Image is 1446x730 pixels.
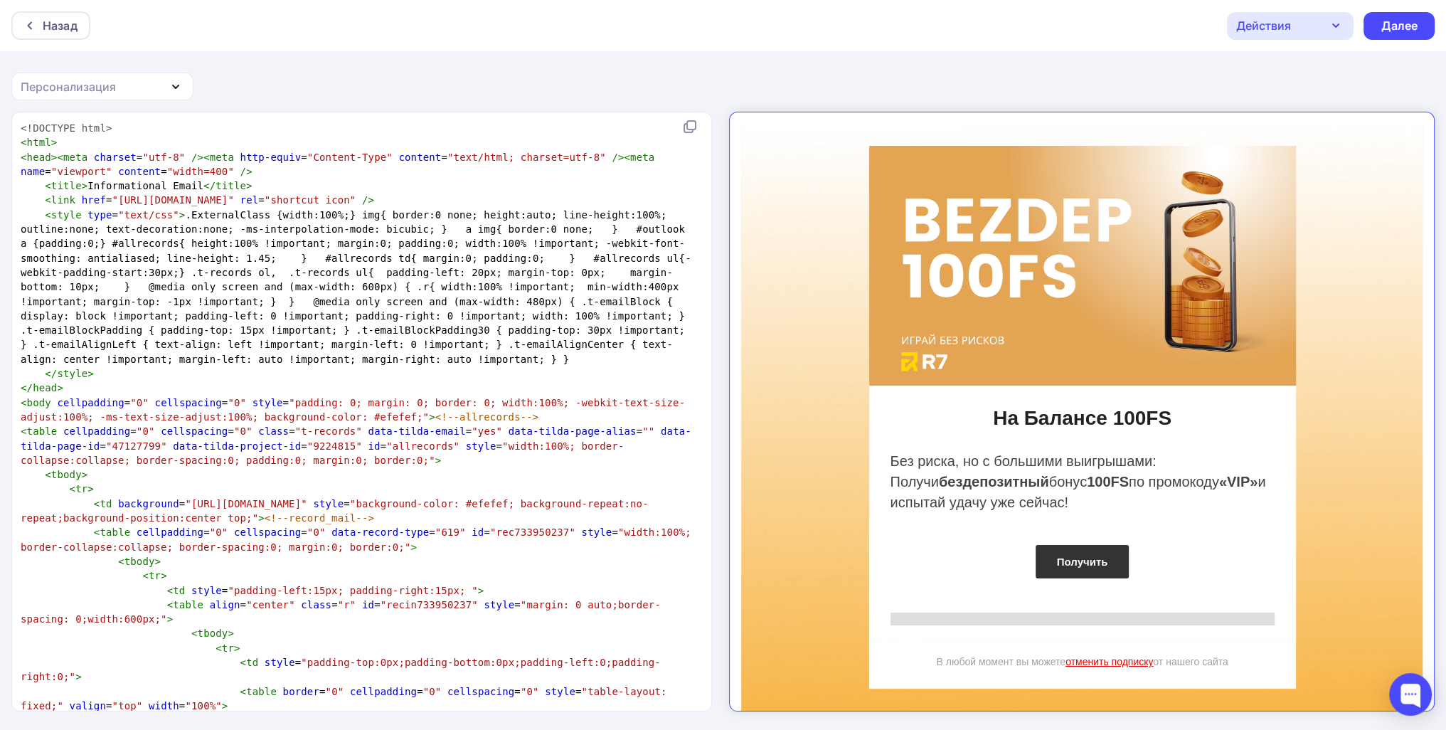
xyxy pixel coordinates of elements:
span: Informational Email [21,180,252,191]
span: rel [240,194,259,206]
span: cellspacing [155,397,222,408]
span: data-tilda-project-id [173,440,301,452]
span: "t-records" [295,425,362,437]
span: = = [21,498,649,524]
span: "width=400" [167,166,234,177]
div: Персонализация [21,78,116,95]
span: "width:100%; border-collapse:collapse; border-spacing:0; padding:0; margin:0; border:0;" [21,440,624,466]
span: cellspacing [447,686,514,697]
span: style [252,397,283,408]
span: tr [149,570,161,581]
span: style [484,599,514,610]
span: "47127799" [106,440,167,452]
span: < [167,599,174,610]
span: > [429,411,435,423]
strong: «VIP» [478,350,516,366]
span: > [435,455,442,466]
span: = = [21,194,374,206]
span: > [161,570,167,581]
span: data-tilda-email [368,425,466,437]
span: tr [222,642,234,654]
span: background [118,498,179,509]
span: style [466,440,496,452]
span: </ [203,180,216,191]
img: 2_FS.png [128,22,555,263]
span: content [118,166,161,177]
span: > [478,585,484,596]
button: Действия [1227,12,1354,40]
span: "0" [234,425,252,437]
span: < [142,570,149,581]
span: > [228,628,234,639]
span: <!--record_mail--> [265,512,374,524]
span: "top" [112,700,143,712]
span: = = = = = [21,152,661,177]
strong: 100FS [346,350,388,366]
span: cellpadding [57,397,124,408]
span: "rec733950237" [490,527,575,538]
span: < [70,483,76,494]
span: "allrecords" [386,440,459,452]
span: style [191,585,222,596]
span: "r" [338,599,356,610]
span: "text/html; charset=utf-8" [447,152,606,163]
span: "0" [307,527,326,538]
span: "padding-left:15px; padding-right:15px; " [228,585,477,596]
span: "0" [137,425,155,437]
span: < [240,686,247,697]
span: tbody [198,628,228,639]
span: data-tilda-page-id [21,425,691,451]
span: "100%" [185,700,221,712]
span: > [87,483,94,494]
span: > [246,180,252,191]
span: "shortcut icon" [265,194,356,206]
span: < [21,397,27,408]
span: "text/css" [118,209,179,221]
span: table [173,599,203,610]
span: = [21,585,484,596]
span: < [21,137,27,148]
span: "padding-top:0px;padding-bottom:0px;padding-left:0;padding-right:0;" [21,657,661,682]
span: style [313,498,344,509]
span: style [582,527,612,538]
span: < [21,425,27,437]
span: "yes" [472,425,502,437]
span: id [362,599,374,610]
span: href [82,194,106,206]
span: charset [94,152,137,163]
span: > [222,700,228,712]
span: cellpadding [350,686,417,697]
span: "padding: 0; margin: 0; border: 0; width:100%; -webkit-text-size-adjust:100%; -ms-text-size-adjus... [21,397,685,423]
span: = = = = = = = = = [21,425,691,466]
span: meta [210,152,234,163]
span: < [94,527,100,538]
span: = = = = = [21,527,697,552]
span: head [33,382,57,393]
span: td [173,585,185,596]
a: отменить подписку [324,532,412,544]
span: tr [75,483,87,494]
span: name [21,166,45,177]
span: < [167,585,174,596]
span: > [82,469,88,480]
strong: бездепозитный [198,350,308,366]
span: "recin733950237" [381,599,478,610]
span: < [21,152,27,163]
span: "Content-Type" [307,152,393,163]
span: "[URL][DOMAIN_NAME]" [185,498,307,509]
span: html [27,137,51,148]
span: "0" [130,397,149,408]
span: "619" [435,527,466,538]
span: cellpadding [63,425,130,437]
span: < [240,657,247,668]
span: id [368,440,380,452]
span: "0" [521,686,539,697]
span: > [155,556,161,567]
span: "center" [246,599,295,610]
span: cellpadding [137,527,203,538]
span: < [45,469,51,480]
span: table [246,686,277,697]
button: Персонализация [11,73,193,100]
span: align [210,599,240,610]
